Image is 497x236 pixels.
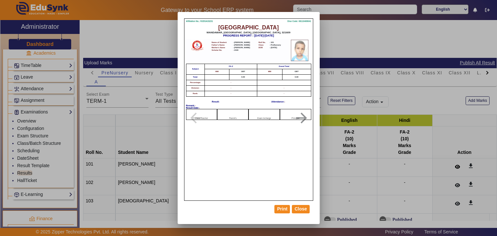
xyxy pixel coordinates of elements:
[284,101,285,103] span: -
[211,44,233,47] th: Father's Name
[186,104,311,107] div: Remark:
[269,47,286,49] td: : [DATE]
[248,109,280,120] div: Exam Incharge
[186,107,311,109] div: Result Date:
[269,44,286,47] td: : PreNursery
[289,40,310,61] img: 745b5bb9-af1e-4a90-9898-d318a709054e
[229,75,257,80] td: 0.00
[186,91,205,96] td: Rank:
[233,41,257,44] td: : [PERSON_NAME]
[257,64,311,69] th: Grand Total
[282,75,311,80] td: 0.00
[186,75,205,80] td: Total:
[186,64,205,75] th: Subject
[257,86,311,91] td: -
[229,69,257,75] th: OBT
[205,69,229,75] th: MM
[212,101,220,103] span: Result:
[186,31,311,34] h6: MANDAWAR, [GEOGRAPHIC_DATA], [GEOGRAPHIC_DATA], 321609
[195,104,196,107] span: -
[211,47,233,49] th: Mother's Name
[257,41,269,44] th: Roll No.
[257,91,311,96] td: -
[233,44,257,47] td: : [PERSON_NAME]
[205,91,257,96] td: -
[274,205,290,213] button: Print
[211,41,233,44] th: Name of Student
[257,69,282,75] th: MM
[292,205,309,213] button: Close
[205,80,257,86] td: -
[186,20,213,22] p: Affiliation No.: RJDSA33231
[187,40,208,51] img: School Logo
[223,34,274,37] b: PROGRESS REPORT : [DATE]-[DATE]
[205,64,257,69] th: FA-2
[285,110,318,126] mat-icon: arrow_forward
[180,110,212,126] mat-icon: arrow_back
[233,49,257,52] td: : 2100
[211,49,233,52] th: Scholar No.
[280,109,311,120] div: Principal
[186,24,311,31] h1: [GEOGRAPHIC_DATA]
[186,80,205,86] td: Percentage:
[257,47,269,49] th: DOB
[269,41,286,44] td: : 101
[282,69,311,75] th: OBT
[271,101,285,103] div: Attendance:
[205,86,257,91] td: -
[233,47,257,49] td: : [PERSON_NAME]
[257,44,269,47] th: Class
[186,86,205,91] td: Division:
[287,20,311,22] p: Dise Code: 08110406041
[217,109,248,120] div: Parent's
